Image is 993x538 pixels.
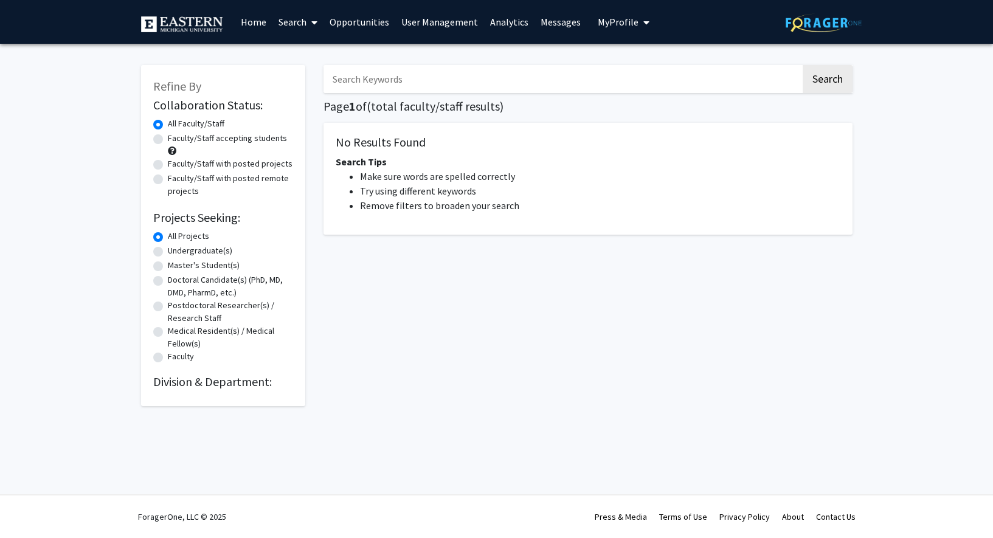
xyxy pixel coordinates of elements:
[336,135,840,150] h5: No Results Found
[816,511,856,522] a: Contact Us
[272,1,324,43] a: Search
[782,511,804,522] a: About
[324,1,395,43] a: Opportunities
[153,78,201,94] span: Refine By
[595,511,647,522] a: Press & Media
[803,65,853,93] button: Search
[786,13,862,32] img: ForagerOne Logo
[168,325,293,350] label: Medical Resident(s) / Medical Fellow(s)
[168,350,194,363] label: Faculty
[535,1,587,43] a: Messages
[153,98,293,112] h2: Collaboration Status:
[659,511,707,522] a: Terms of Use
[168,117,224,130] label: All Faculty/Staff
[336,156,387,168] span: Search Tips
[168,274,293,299] label: Doctoral Candidate(s) (PhD, MD, DMD, PharmD, etc.)
[138,495,226,538] div: ForagerOne, LLC © 2025
[168,259,240,272] label: Master's Student(s)
[153,374,293,389] h2: Division & Department:
[235,1,272,43] a: Home
[395,1,484,43] a: User Management
[141,16,223,32] img: Eastern Michigan University Logo
[168,172,293,198] label: Faculty/Staff with posted remote projects
[168,244,232,257] label: Undergraduate(s)
[324,247,853,275] nav: Page navigation
[324,65,801,93] input: Search Keywords
[168,132,287,145] label: Faculty/Staff accepting students
[349,98,356,114] span: 1
[168,230,209,243] label: All Projects
[168,157,292,170] label: Faculty/Staff with posted projects
[598,16,638,28] span: My Profile
[324,99,853,114] h1: Page of ( total faculty/staff results)
[168,299,293,325] label: Postdoctoral Researcher(s) / Research Staff
[153,210,293,225] h2: Projects Seeking:
[484,1,535,43] a: Analytics
[360,198,840,213] li: Remove filters to broaden your search
[719,511,770,522] a: Privacy Policy
[360,169,840,184] li: Make sure words are spelled correctly
[360,184,840,198] li: Try using different keywords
